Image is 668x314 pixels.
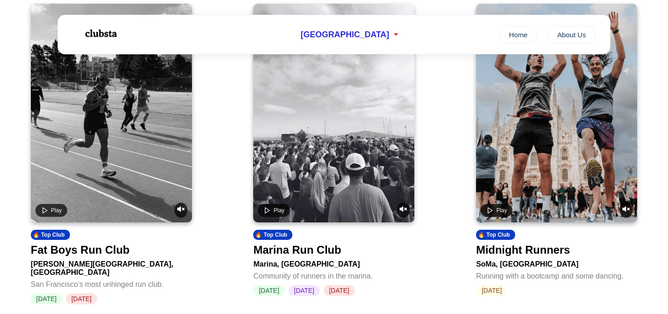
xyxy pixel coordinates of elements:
[31,4,192,304] a: Play videoUnmute video🔥 Top ClubFat Boys Run Club[PERSON_NAME][GEOGRAPHIC_DATA], [GEOGRAPHIC_DATA...
[548,26,595,43] a: About Us
[31,256,192,277] div: [PERSON_NAME][GEOGRAPHIC_DATA], [GEOGRAPHIC_DATA]
[51,207,62,214] span: Play
[253,285,285,296] span: [DATE]
[253,230,292,240] div: 🔥 Top Club
[273,207,284,214] span: Play
[31,293,62,304] span: [DATE]
[174,203,187,218] button: Unmute video
[476,4,637,296] a: Play videoUnmute video🔥 Top ClubMidnight RunnersSoMa, [GEOGRAPHIC_DATA]Running with a bootcamp an...
[476,230,515,240] div: 🔥 Top Club
[301,30,389,40] span: [GEOGRAPHIC_DATA]
[66,293,97,304] span: [DATE]
[31,244,130,256] div: Fat Boys Run Club
[31,277,192,289] div: San Francisco's most unhinged run club.
[258,204,290,217] button: Play video
[397,203,410,218] button: Unmute video
[324,285,355,296] span: [DATE]
[481,204,512,217] button: Play video
[35,204,67,217] button: Play video
[500,26,537,43] a: Home
[476,285,507,296] span: [DATE]
[253,256,414,268] div: Marina, [GEOGRAPHIC_DATA]
[476,244,570,256] div: Midnight Runners
[73,22,128,45] img: Logo
[496,207,507,214] span: Play
[253,4,414,296] a: Play videoUnmute video🔥 Top ClubMarina Run ClubMarina, [GEOGRAPHIC_DATA]Community of runners in t...
[289,285,320,296] span: [DATE]
[476,256,637,268] div: SoMa, [GEOGRAPHIC_DATA]
[476,268,637,280] div: Running with a bootcamp and some dancing.
[620,203,633,218] button: Unmute video
[31,230,70,240] div: 🔥 Top Club
[253,268,414,280] div: Community of runners in the marina.
[253,244,341,256] div: Marina Run Club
